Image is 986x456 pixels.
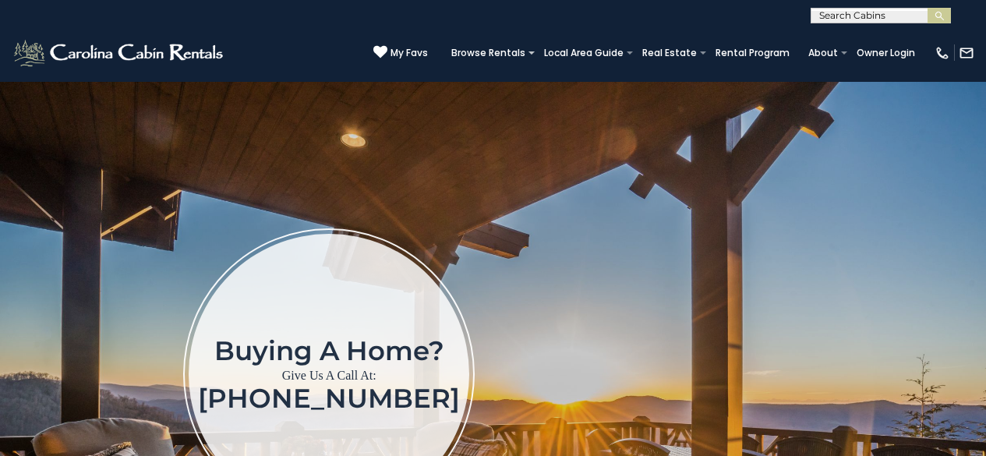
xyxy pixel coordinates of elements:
a: Local Area Guide [536,42,631,64]
a: Real Estate [634,42,705,64]
h1: Buying a home? [198,337,460,365]
span: My Favs [391,46,428,60]
img: White-1-2.png [12,37,228,69]
a: [PHONE_NUMBER] [198,382,460,415]
img: mail-regular-white.png [959,45,974,61]
img: phone-regular-white.png [935,45,950,61]
a: Owner Login [849,42,923,64]
a: About [800,42,846,64]
a: My Favs [373,45,428,61]
p: Give Us A Call At: [198,365,460,387]
a: Rental Program [708,42,797,64]
a: Browse Rentals [444,42,533,64]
